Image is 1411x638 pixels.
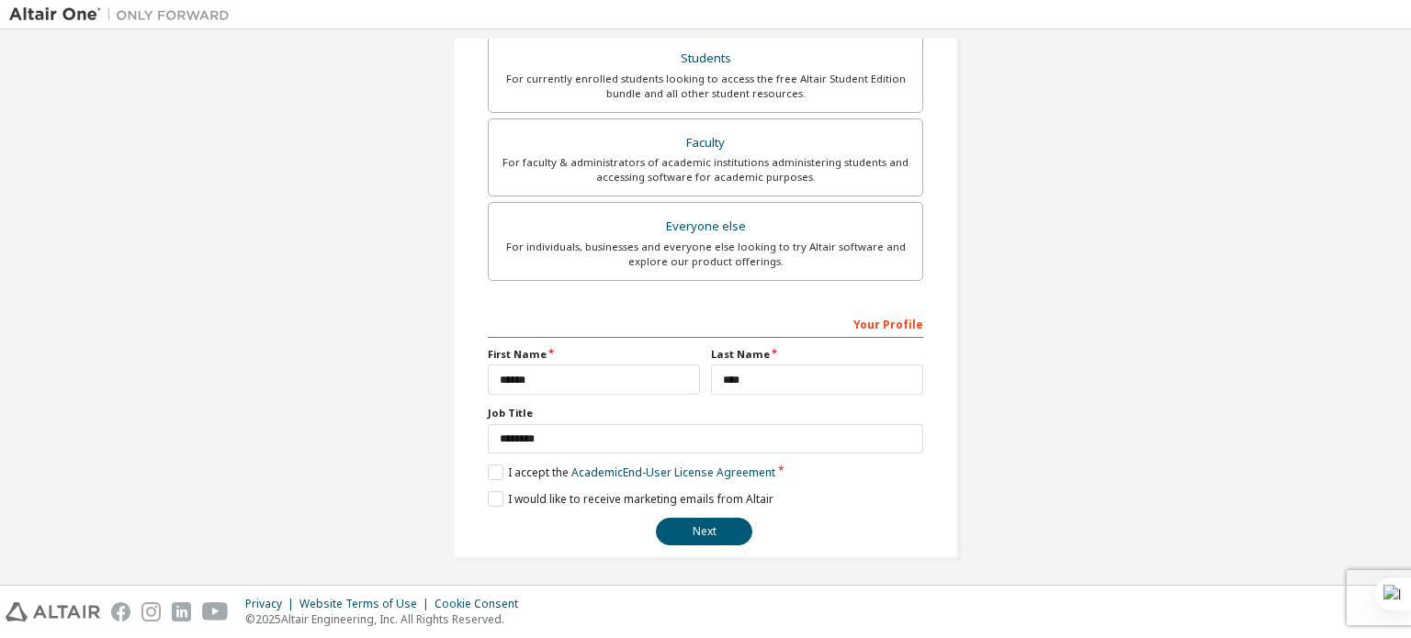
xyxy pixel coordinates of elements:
[500,72,911,101] div: For currently enrolled students looking to access the free Altair Student Edition bundle and all ...
[172,602,191,621] img: linkedin.svg
[435,597,529,611] div: Cookie Consent
[299,597,435,611] div: Website Terms of Use
[111,602,130,621] img: facebook.svg
[571,465,775,480] a: Academic End-User License Agreement
[488,308,923,338] div: Your Profile
[656,518,752,545] button: Next
[9,6,239,24] img: Altair One
[488,491,773,507] label: I would like to receive marketing emails from Altair
[711,347,923,362] label: Last Name
[488,406,923,420] label: Job Title
[500,46,911,72] div: Students
[500,240,911,269] div: For individuals, businesses and everyone else looking to try Altair software and explore our prod...
[500,214,911,240] div: Everyone else
[500,130,911,156] div: Faculty
[488,465,775,480] label: I accept the
[6,602,100,621] img: altair_logo.svg
[202,602,229,621] img: youtube.svg
[500,155,911,185] div: For faculty & administrators of academic institutions administering students and accessing softwa...
[141,602,161,621] img: instagram.svg
[245,611,529,627] p: © 2025 Altair Engineering, Inc. All Rights Reserved.
[488,347,700,362] label: First Name
[245,597,299,611] div: Privacy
